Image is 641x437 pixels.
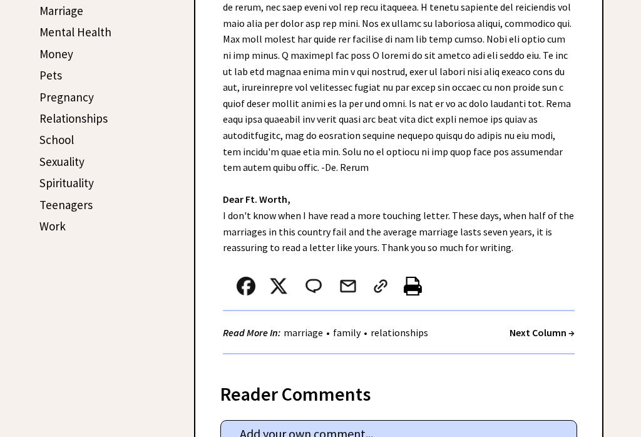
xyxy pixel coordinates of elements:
[223,193,290,205] strong: Dear Ft. Worth,
[371,277,390,296] img: link_02.png
[39,24,111,39] a: Mental Health
[39,132,74,147] a: School
[303,277,324,296] img: message_round%202.png
[404,277,422,296] img: printer%20icon.png
[39,175,94,190] a: Spirituality
[39,3,83,18] a: Marriage
[510,326,575,339] a: Next Column →
[39,154,85,169] a: Sexuality
[39,111,108,126] a: Relationships
[223,325,431,341] div: • •
[39,197,93,212] a: Teenagers
[237,277,255,296] img: facebook.png
[39,46,73,61] a: Money
[339,277,357,296] img: mail.png
[220,381,577,401] div: Reader Comments
[39,218,66,234] a: Work
[269,277,288,296] img: x_small.png
[367,326,431,339] a: relationships
[223,326,280,339] strong: Read More In:
[39,68,62,83] a: Pets
[330,326,364,339] a: family
[39,90,94,105] a: Pregnancy
[280,326,326,339] a: marriage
